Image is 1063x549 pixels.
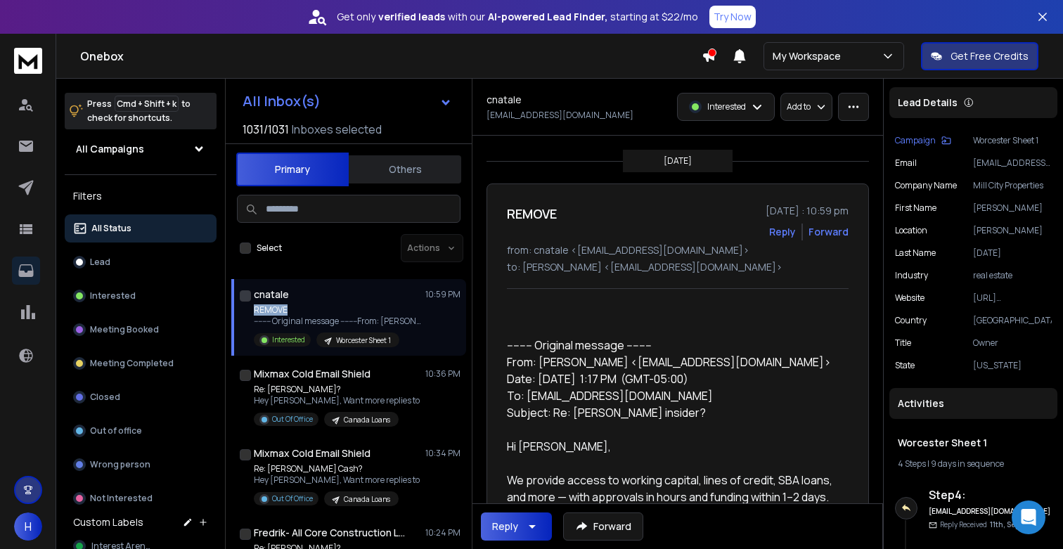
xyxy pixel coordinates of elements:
[231,87,463,115] button: All Inbox(s)
[507,404,837,421] div: Subject: Re: [PERSON_NAME] insider?
[272,493,313,504] p: Out Of Office
[808,225,849,239] div: Forward
[973,157,1052,169] p: [EMAIL_ADDRESS][DOMAIN_NAME]
[707,101,746,112] p: Interested
[973,337,1052,349] p: Owner
[487,93,522,107] h1: cnatale
[929,486,1052,503] h6: Step 4 :
[254,367,371,381] h1: Mixmax Cold Email Shield
[14,48,42,74] img: logo
[14,512,42,541] button: H
[895,247,936,259] p: Last Name
[973,315,1052,326] p: [GEOGRAPHIC_DATA]
[254,304,423,316] p: REMOVE
[773,49,846,63] p: My Workspace
[889,388,1057,419] div: Activities
[272,335,305,345] p: Interested
[481,512,552,541] button: Reply
[65,349,217,377] button: Meeting Completed
[76,142,144,156] h1: All Campaigns
[272,414,313,425] p: Out Of Office
[65,451,217,479] button: Wrong person
[65,417,217,445] button: Out of office
[766,204,849,218] p: [DATE] : 10:59 pm
[507,204,557,224] h1: REMOVE
[115,96,179,112] span: Cmd + Shift + k
[1012,500,1045,534] div: Open Intercom Messenger
[951,49,1029,63] p: Get Free Credits
[425,527,460,538] p: 10:24 PM
[709,6,756,28] button: Try Now
[349,154,461,185] button: Others
[90,459,150,470] p: Wrong person
[931,458,1004,470] span: 9 days in sequence
[940,519,1019,530] p: Reply Received
[563,512,643,541] button: Forward
[787,101,811,112] p: Add to
[973,202,1052,214] p: [PERSON_NAME]
[90,257,110,268] p: Lead
[254,446,371,460] h1: Mixmax Cold Email Shield
[90,358,174,369] p: Meeting Completed
[91,223,131,234] p: All Status
[895,202,936,214] p: First Name
[664,155,692,167] p: [DATE]
[425,368,460,380] p: 10:36 PM
[254,463,420,474] p: Re: [PERSON_NAME] Cash?
[65,186,217,206] h3: Filters
[236,153,349,186] button: Primary
[87,97,191,125] p: Press to check for shortcuts.
[65,135,217,163] button: All Campaigns
[90,493,153,504] p: Not Interested
[243,94,321,108] h1: All Inbox(s)
[243,121,289,138] span: 1031 / 1031
[921,42,1038,70] button: Get Free Credits
[487,110,633,121] p: [EMAIL_ADDRESS][DOMAIN_NAME]
[254,384,420,395] p: Re: [PERSON_NAME]?
[898,458,926,470] span: 4 Steps
[973,180,1052,191] p: Mill City Properties
[254,316,423,327] p: -------- Original message --------From: [PERSON_NAME]
[254,526,408,540] h1: Fredrik- All Core Construction Ltd.
[973,135,1052,146] p: Worcester Sheet 1
[80,48,702,65] h1: Onebox
[898,458,1049,470] div: |
[65,214,217,243] button: All Status
[65,383,217,411] button: Closed
[336,335,391,346] p: Worcester Sheet 1
[990,519,1019,529] span: 11th, Sep
[425,289,460,300] p: 10:59 PM
[507,260,849,274] p: to: [PERSON_NAME] <[EMAIL_ADDRESS][DOMAIN_NAME]>
[257,243,282,254] label: Select
[378,10,445,24] strong: verified leads
[973,360,1052,371] p: [US_STATE]
[492,519,518,534] div: Reply
[425,448,460,459] p: 10:34 PM
[254,288,289,302] h1: cnatale
[895,135,936,146] p: Campaign
[895,315,927,326] p: Country
[973,292,1052,304] p: [URL][DOMAIN_NAME]
[507,370,837,387] div: Date: [DATE] 1:17 PM (GMT-05:00)
[507,354,837,370] div: From: [PERSON_NAME] <[EMAIL_ADDRESS][DOMAIN_NAME]>
[73,515,143,529] h3: Custom Labels
[895,135,951,146] button: Campaign
[254,395,420,406] p: Hey [PERSON_NAME], Want more replies to
[898,436,1049,450] h1: Worcester Sheet 1
[895,270,928,281] p: industry
[898,96,958,110] p: Lead Details
[973,247,1052,259] p: [DATE]
[895,360,915,371] p: State
[895,180,957,191] p: Company Name
[65,248,217,276] button: Lead
[90,425,142,437] p: Out of office
[90,324,159,335] p: Meeting Booked
[507,387,837,404] div: To: [EMAIL_ADDRESS][DOMAIN_NAME]
[65,282,217,310] button: Interested
[895,337,911,349] p: title
[344,494,390,505] p: Canada Loans
[344,415,390,425] p: Canada Loans
[714,10,752,24] p: Try Now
